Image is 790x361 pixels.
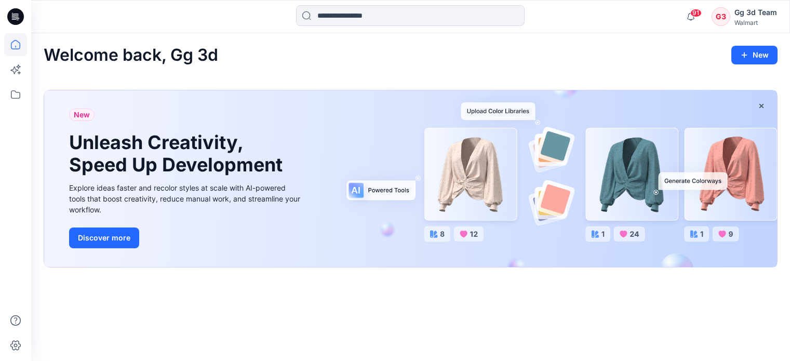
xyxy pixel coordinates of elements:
a: Discover more [69,228,303,248]
div: G3 [712,7,730,26]
h2: Welcome back, Gg 3d [44,46,218,65]
span: New [74,109,90,121]
span: 91 [690,9,702,17]
div: Explore ideas faster and recolor styles at scale with AI-powered tools that boost creativity, red... [69,182,303,215]
div: Walmart [734,19,777,26]
h1: Unleash Creativity, Speed Up Development [69,131,287,176]
button: Discover more [69,228,139,248]
button: New [731,46,778,64]
div: Gg 3d Team [734,6,777,19]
